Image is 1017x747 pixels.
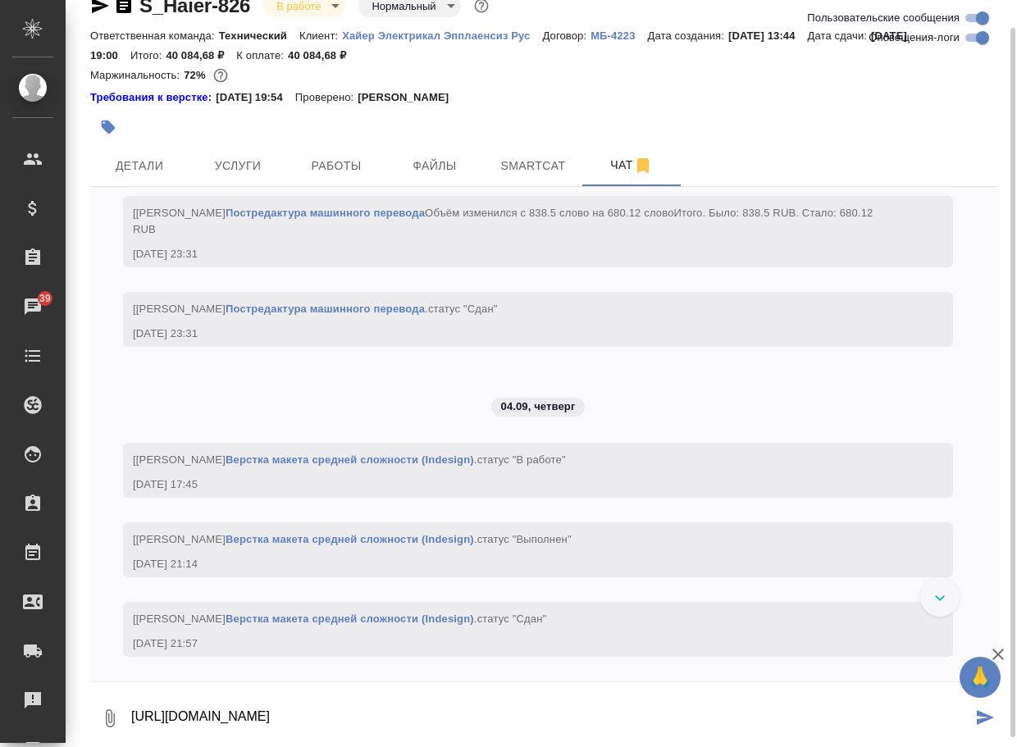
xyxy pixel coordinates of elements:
[133,453,566,466] span: [[PERSON_NAME] .
[807,10,960,26] span: Пользовательские сообщения
[133,246,896,262] div: [DATE] 23:31
[226,533,474,545] a: Верстка макета средней сложности (Indesign)
[633,156,653,175] svg: Отписаться
[226,303,425,315] a: Постредактура машинного перевода
[869,30,960,46] span: Оповещения-логи
[226,453,474,466] a: Верстка макета средней сложности (Indesign)
[133,635,896,652] div: [DATE] 21:57
[133,613,546,625] span: [[PERSON_NAME] .
[130,49,166,61] p: Итого:
[133,556,896,572] div: [DATE] 21:14
[288,49,358,61] p: 40 084,68 ₽
[477,613,547,625] span: статус "Сдан"
[133,533,572,545] span: [[PERSON_NAME] .
[90,109,126,145] button: Добавить тэг
[501,399,576,415] p: 04.09, четверг
[966,660,994,695] span: 🙏
[226,613,474,625] a: Верстка макета средней сложности (Indesign)
[960,657,1001,698] button: 🙏
[90,89,216,106] div: Нажми, чтобы открыть папку с инструкцией
[226,207,425,219] a: Постредактура машинного перевода
[477,453,566,466] span: статус "В работе"
[30,290,61,307] span: 39
[395,156,474,176] span: Файлы
[4,286,62,327] a: 39
[728,30,808,42] p: [DATE] 13:44
[299,30,342,42] p: Клиент:
[219,30,299,42] p: Технический
[90,30,219,42] p: Ответственная команда:
[133,326,896,342] div: [DATE] 23:31
[198,156,277,176] span: Услуги
[591,28,647,42] a: МБ-4223
[133,303,498,315] span: [[PERSON_NAME] .
[428,303,498,315] span: статус "Сдан"
[477,533,572,545] span: статус "Выполнен"
[494,156,572,176] span: Smartcat
[591,30,647,42] p: МБ-4223
[210,65,231,86] button: 9445.47 RUB;
[90,89,216,106] a: Требования к верстке:
[133,476,896,493] div: [DATE] 17:45
[90,69,184,81] p: Маржинальность:
[236,49,288,61] p: К оплате:
[648,30,728,42] p: Дата создания:
[542,30,591,42] p: Договор:
[342,30,542,42] p: Хайер Электрикал Эпплаенсиз Рус
[295,89,358,106] p: Проверено:
[358,89,461,106] p: [PERSON_NAME]
[216,89,295,106] p: [DATE] 19:54
[166,49,236,61] p: 40 084,68 ₽
[100,156,179,176] span: Детали
[133,207,876,235] span: [[PERSON_NAME] Объём изменился с 838.5 слово на 680.12 слово
[184,69,209,81] p: 72%
[592,155,671,175] span: Чат
[342,28,542,42] a: Хайер Электрикал Эпплаенсиз Рус
[297,156,376,176] span: Работы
